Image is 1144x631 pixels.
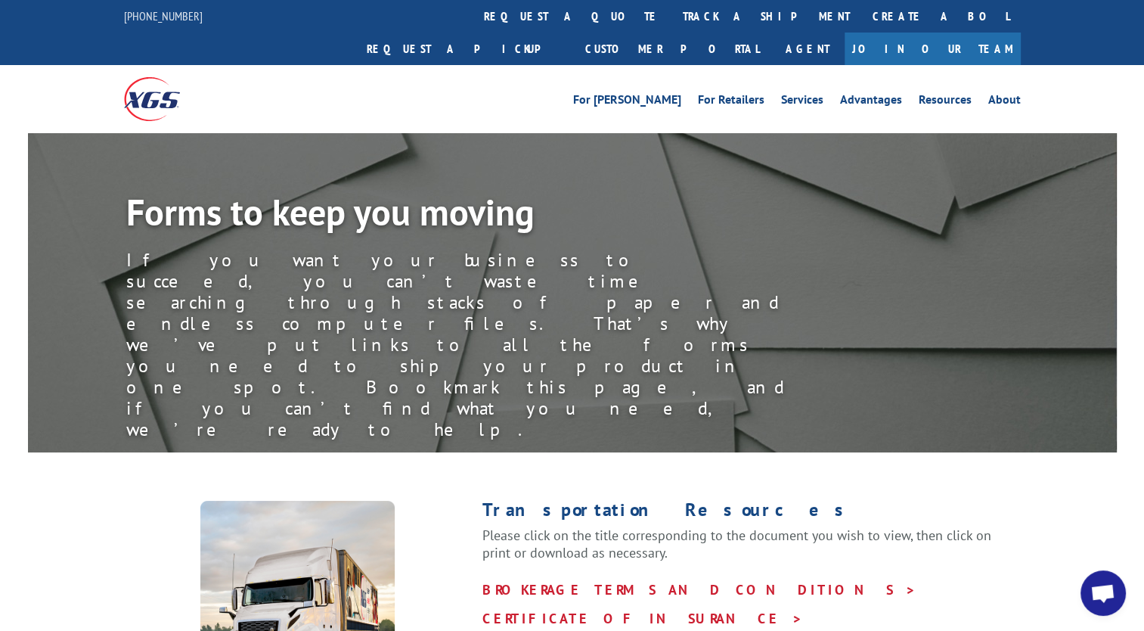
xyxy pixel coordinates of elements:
a: About [988,94,1021,110]
div: Open chat [1080,570,1126,616]
a: Customer Portal [574,33,770,65]
h1: Transportation Resources [482,501,1021,527]
a: Services [781,94,823,110]
a: CERTIFICATE OF INSURANCE > [482,610,803,627]
a: Join Our Team [845,33,1021,65]
a: Agent [770,33,845,65]
a: Advantages [840,94,902,110]
a: For Retailers [698,94,764,110]
a: Resources [919,94,972,110]
a: BROKERAGE TERMS AND CONDITIONS > [482,581,916,598]
div: If you want your business to succeed, you can’t waste time searching through stacks of paper and ... [126,250,807,440]
h1: Forms to keep you moving [126,194,807,238]
p: Please click on the title corresponding to the document you wish to view, then click on print or ... [482,527,1021,577]
a: Request a pickup [355,33,574,65]
a: [PHONE_NUMBER] [124,8,203,23]
a: For [PERSON_NAME] [573,94,681,110]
